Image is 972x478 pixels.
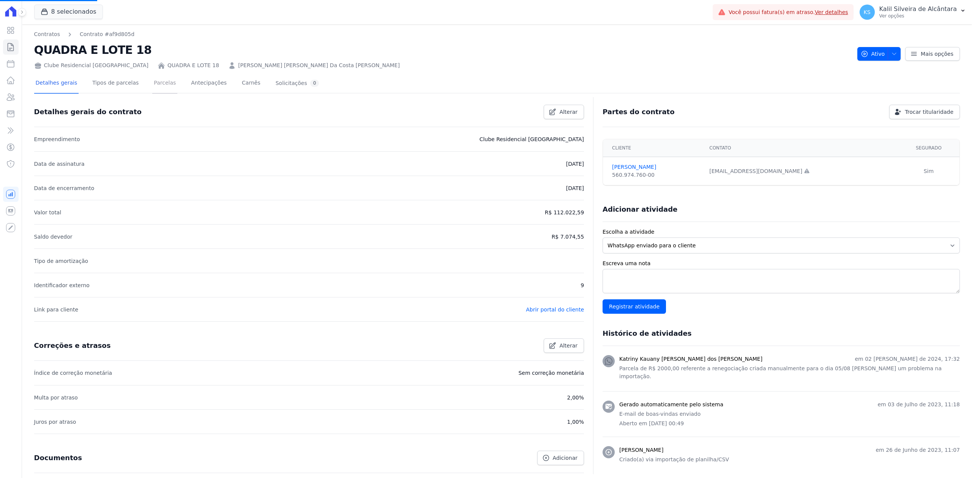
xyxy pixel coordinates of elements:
p: [DATE] [566,159,584,168]
p: Multa por atraso [34,393,78,402]
h2: QUADRA E LOTE 18 [34,41,851,58]
p: em 26 de Junho de 2023, 11:07 [876,446,960,454]
p: Aberto em [DATE] 00:49 [619,420,960,428]
button: Ativo [857,47,901,61]
a: Parcelas [152,74,177,94]
nav: Breadcrumb [34,30,135,38]
p: Saldo devedor [34,232,73,241]
span: Você possui fatura(s) em atraso. [729,8,848,16]
p: em 02 [PERSON_NAME] de 2024, 17:32 [855,355,960,363]
span: KS [864,9,871,15]
a: Tipos de parcelas [91,74,140,94]
nav: Breadcrumb [34,30,851,38]
p: Kalil Silveira de Alcântara [879,5,957,13]
a: Antecipações [189,74,228,94]
p: 2,00% [567,393,584,402]
a: Adicionar [537,451,584,465]
div: 0 [310,80,319,87]
button: 8 selecionados [34,5,103,19]
h3: Gerado automaticamente pelo sistema [619,401,723,409]
p: R$ 112.022,59 [545,208,584,217]
a: Carnês [240,74,262,94]
a: Detalhes gerais [34,74,79,94]
th: Contato [705,139,898,157]
h3: Partes do contrato [603,107,675,116]
h3: Histórico de atividades [603,329,691,338]
p: [DATE] [566,184,584,193]
p: Identificador externo [34,281,90,290]
p: Parcela de R$ 2000,00 referente a renegociação criada manualmente para o dia 05/08 [PERSON_NAME] ... [619,365,960,381]
a: Solicitações0 [274,74,321,94]
th: Segurado [898,139,959,157]
div: 560.974.760-00 [612,171,700,179]
a: Trocar titularidade [889,105,960,119]
div: Solicitações [276,80,319,87]
a: Alterar [544,105,584,119]
div: Clube Residencial [GEOGRAPHIC_DATA] [34,61,148,69]
span: Trocar titularidade [905,108,953,116]
p: Tipo de amortização [34,256,88,266]
a: Contrato #af9d805d [80,30,134,38]
p: 9 [581,281,584,290]
h3: Detalhes gerais do contrato [34,107,142,116]
p: Índice de correção monetária [34,368,112,377]
span: Mais opções [921,50,953,58]
span: Alterar [559,108,578,116]
a: [PERSON_NAME] [PERSON_NAME] Da Costa [PERSON_NAME] [238,61,400,69]
p: Clube Residencial [GEOGRAPHIC_DATA] [480,135,584,144]
h3: Adicionar atividade [603,205,677,214]
p: Empreendimento [34,135,80,144]
a: Ver detalhes [815,9,848,15]
label: Escolha a atividade [603,228,960,236]
a: [PERSON_NAME] [612,163,700,171]
th: Cliente [603,139,705,157]
a: Mais opções [905,47,960,61]
p: E-mail de boas-vindas enviado [619,410,960,418]
button: KS Kalil Silveira de Alcântara Ver opções [854,2,972,23]
h3: [PERSON_NAME] [619,446,663,454]
span: Ativo [861,47,885,61]
h3: Correções e atrasos [34,341,111,350]
p: Link para cliente [34,305,78,314]
span: Alterar [559,342,578,349]
p: R$ 7.074,55 [552,232,584,241]
td: Sim [898,157,959,186]
div: [EMAIL_ADDRESS][DOMAIN_NAME] [709,167,893,175]
p: Criado(a) via importação de planilha/CSV [619,456,960,464]
a: Alterar [544,338,584,353]
p: Data de assinatura [34,159,85,168]
p: Valor total [34,208,62,217]
p: Sem correção monetária [518,368,584,377]
p: em 03 de Julho de 2023, 11:18 [877,401,960,409]
a: Abrir portal do cliente [526,307,584,313]
h3: Documentos [34,453,82,462]
p: Ver opções [879,13,957,19]
p: 1,00% [567,417,584,426]
label: Escreva uma nota [603,259,960,267]
p: Data de encerramento [34,184,95,193]
h3: Katriny Kauany [PERSON_NAME] dos [PERSON_NAME] [619,355,762,363]
span: Adicionar [553,454,578,462]
a: QUADRA E LOTE 18 [167,61,219,69]
p: Juros por atraso [34,417,76,426]
a: Contratos [34,30,60,38]
input: Registrar atividade [603,299,666,314]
